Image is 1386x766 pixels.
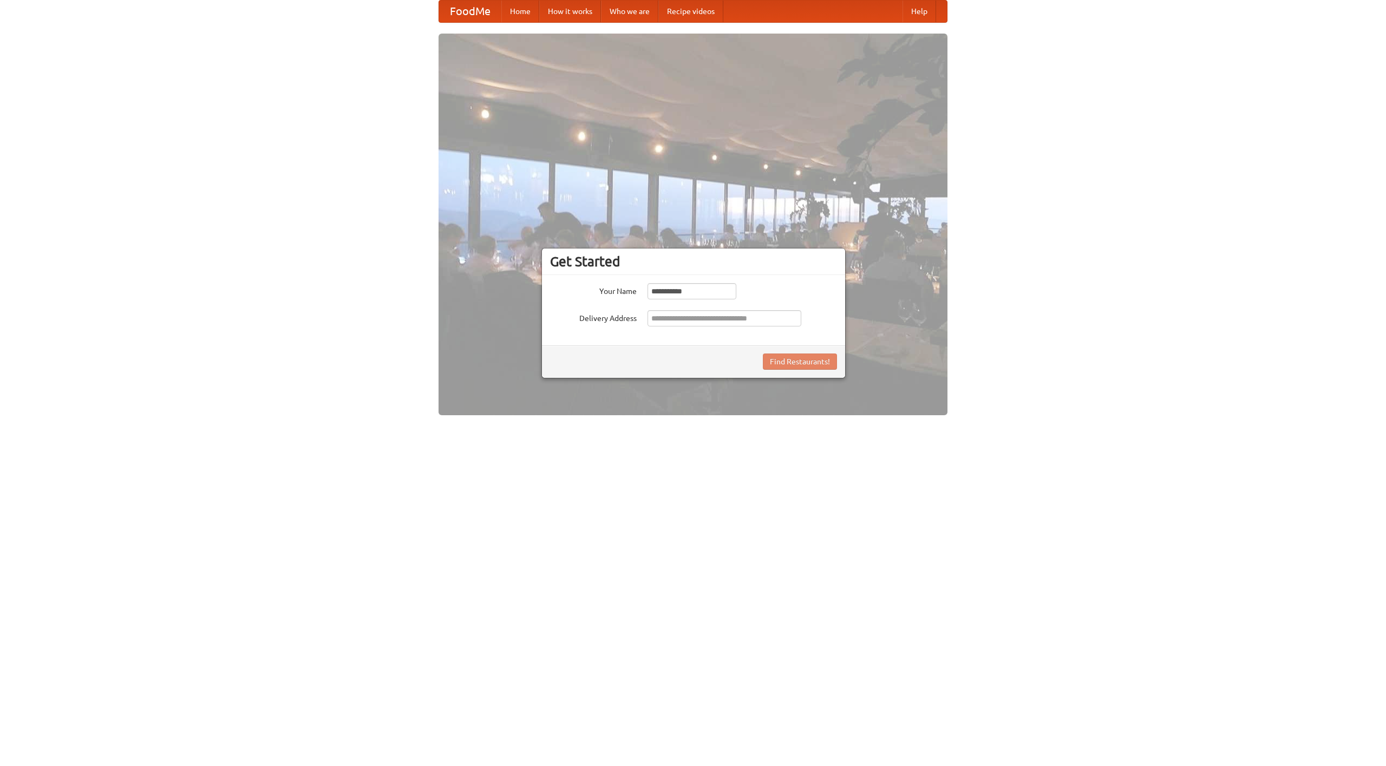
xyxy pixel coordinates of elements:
label: Delivery Address [550,310,637,324]
a: Home [501,1,539,22]
button: Find Restaurants! [763,353,837,370]
a: Who we are [601,1,658,22]
label: Your Name [550,283,637,297]
a: Recipe videos [658,1,723,22]
a: Help [903,1,936,22]
a: FoodMe [439,1,501,22]
a: How it works [539,1,601,22]
h3: Get Started [550,253,837,270]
